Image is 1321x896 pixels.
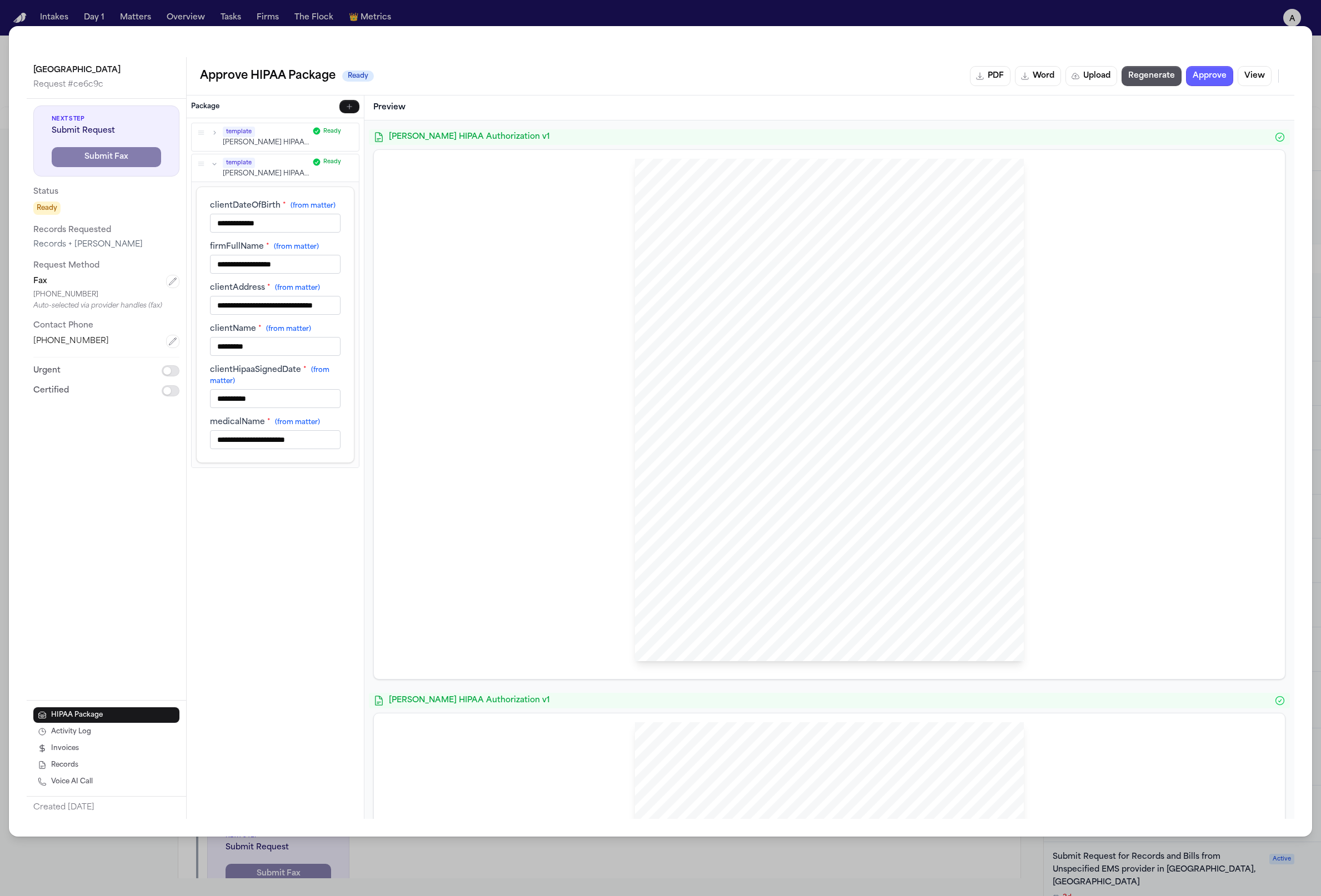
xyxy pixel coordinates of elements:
[680,497,817,503] span: A copy of this authorization is as valid as the original.
[873,608,973,613] span: Print Name of Patient or Personal Representative
[669,788,711,794] span: Patient’s Name:
[734,536,924,542] span: All Pertinent Sections of this Form Must Be Completed Before Signing
[907,601,976,606] span: [PERSON_NAME] DDDDD
[669,234,693,241] span: Address:
[713,224,794,231] span: [PERSON_NAME] DDDDD
[680,379,862,385] span: (AIDS), human [MEDICAL_DATA] virus ([MEDICAL_DATA]) or ARC.
[192,154,359,182] div: template[PERSON_NAME] HIPAA Authorization v1Ready
[970,66,1010,86] button: PDF
[900,798,920,804] span: [DATE]
[33,773,179,789] button: Voice AI Call
[33,723,179,739] button: Activity Log
[680,437,976,444] span: This authorization shall be in force and effect until the conclusion of the pending litigation or...
[275,419,320,426] span: (from matter)
[897,514,980,520] span: have no effect on my enrollment,
[757,353,982,359] span: s in 42 C.F.R. Part 2; psychiatric/psychological services and social work records and any
[33,202,61,215] span: Ready
[210,324,341,335] label: clientName
[669,437,674,444] span: 6.
[210,367,329,385] span: (from matter)
[266,326,311,333] span: (from matter)
[33,336,109,347] span: [PHONE_NUMBER]
[794,256,939,262] span: copying records in connection with a lawsuit or claims to
[1015,66,1061,86] button: Word
[713,788,767,794] span: [PERSON_NAME]
[1065,66,1117,86] button: Upload
[669,281,674,288] span: 2.
[680,480,944,486] span: revocation will not apply to information that has already been released in response to this autho...
[680,319,986,325] span: I hereby authorize the above, its director, administrative and clinical staff or assignees, medic...
[772,751,885,759] span: HIPAA Privacy Authorization
[680,463,984,469] span: I understand that I have the right to revoke this authorization at any time. I understand that if...
[900,234,920,241] span: [DATE]
[33,801,179,814] p: Created [DATE]
[669,319,674,325] span: 3.
[51,743,79,752] span: Invoices
[669,224,711,231] span: Patient’s Name:
[680,522,895,528] span: eligibility for benefits, or the amount Medicare pays for the health services I receive.
[200,67,336,85] h2: Approve HIPAA Package
[680,514,851,520] span: I understand refusal to authorize disclosure of my personal medical
[765,761,893,767] span: For Disclosure of Protected Health Information
[1238,66,1272,86] button: View
[33,276,47,287] span: Fax
[680,471,975,477] span: must do so in writing and send it to the hospital, doctor, or other custodian of medical informat...
[323,127,341,135] span: Ready
[698,234,762,241] span: [STREET_ADDRESS]
[941,590,971,595] span: Representative
[1186,66,1233,86] button: Approve
[875,590,940,595] span: Signature of Patient or Personal
[680,353,757,359] span: protected under the regulation
[864,798,899,804] span: Date of Birth:
[792,412,986,419] span: sed pursuant to this authorization may be disclosed by the recipient and may
[710,256,793,262] span: Authorization for the purpose of
[51,727,91,736] span: Activity Log
[1122,66,1182,86] button: Regenerate
[33,259,179,273] p: Request Method
[680,361,973,368] span: information regarding [MEDICAL_DATA] and infections, defined by [US_STATE] Department of Public H...
[291,203,336,209] span: (from matter)
[680,412,792,419] span: I understand that information used or disclo
[373,102,1285,113] h3: Preview
[755,768,904,774] span: Relevant to Litigation, Pending Claims or Intent to Sue
[389,695,1270,706] span: [PERSON_NAME] HIPAA Authorization v1
[33,319,179,333] p: Contact Phone
[223,157,255,168] span: template
[985,328,988,334] span: -
[33,757,179,772] button: Records
[369,129,1290,145] div: [PERSON_NAME] HIPAA Authorization v1
[33,740,179,756] button: Invoices
[680,446,692,452] span: spec
[389,132,1270,143] span: [PERSON_NAME] HIPAA Authorization v1
[864,235,899,241] span: Date of Birth:
[210,365,341,387] label: clientHipaaSignedDate
[33,224,179,237] p: Records Requested
[669,463,674,469] span: 7.
[772,187,885,196] span: HIPAA Privacy Authorization
[33,364,61,377] p: Urgent
[210,283,341,294] label: clientAddress
[941,256,974,262] span: which I am a
[680,281,911,288] span: This authorization is directed to and applies to protected health information maintained by:
[680,264,695,270] span: party.
[191,102,219,111] h3: Package
[275,285,320,291] span: (from matter)
[977,471,985,477] span: the
[755,204,904,210] span: Relevant to Litigation, Pending Claims or Intent to Sue
[680,345,970,351] span: understand that medical _information may include records, if any, relating to treatment for alcoh...
[223,138,309,148] p: [PERSON_NAME] HIPAA Authorization v1
[680,370,812,376] span: which can include tuberculosis, venereal diseases, s
[680,395,827,401] span: This information is to be released for copying purposes to
[669,576,680,582] span: Date
[683,568,685,575] span: -
[33,707,179,722] button: HIPAA Package
[33,185,179,199] p: Status
[274,244,319,250] span: (from matter)
[52,147,161,167] button: Submit Fax
[33,64,179,77] p: [GEOGRAPHIC_DATA]
[669,412,674,419] span: 5.
[369,693,1290,708] div: [PERSON_NAME] HIPAA Authorization v1
[692,446,705,452] span: ified.
[210,241,341,253] label: firmFullName
[829,395,929,401] span: [PERSON_NAME] Law Firm PLLC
